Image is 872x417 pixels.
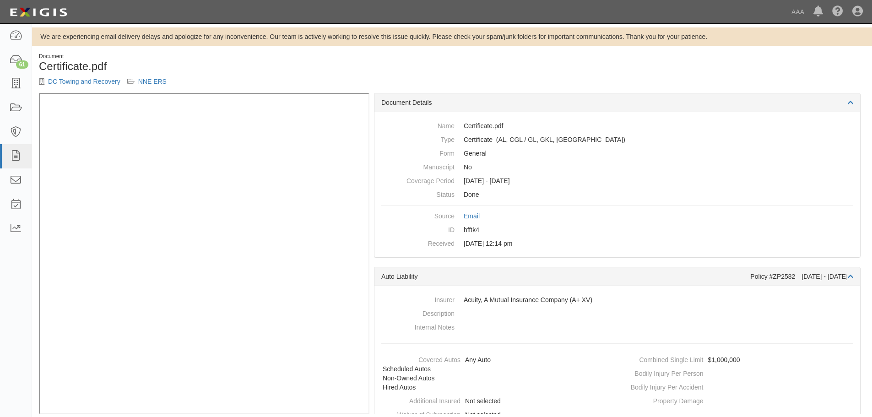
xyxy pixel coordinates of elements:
[381,223,853,237] dd: hfftk4
[16,60,28,69] div: 61
[381,307,455,318] dt: Description
[378,394,460,406] dt: Additional Insured
[381,209,455,221] dt: Source
[378,353,614,394] dd: Any Auto, Scheduled Autos, Non-Owned Autos, Hired Autos
[39,53,445,60] div: Document
[138,78,167,85] a: NNE ERS
[621,394,704,406] dt: Property Damage
[621,353,704,364] dt: Combined Single Limit
[381,174,853,188] dd: [DATE] - [DATE]
[381,320,455,332] dt: Internal Notes
[381,272,750,281] div: Auto Liability
[378,394,614,408] dd: Not selected
[39,60,445,72] h1: Certificate.pdf
[787,3,809,21] a: AAA
[381,293,455,304] dt: Insurer
[381,133,455,144] dt: Type
[381,237,853,250] dd: [DATE] 12:14 pm
[381,223,455,234] dt: ID
[48,78,120,85] a: DC Towing and Recovery
[381,174,455,185] dt: Coverage Period
[381,146,853,160] dd: General
[381,188,853,201] dd: Done
[621,367,704,378] dt: Bodily Injury Per Person
[381,160,455,172] dt: Manuscript
[381,119,853,133] dd: Certificate.pdf
[381,133,853,146] dd: Auto Liability Commercial General Liability / Garage Liability Garage Keepers Liability On-Hook
[374,93,860,112] div: Document Details
[750,272,853,281] div: Policy #ZP2582 [DATE] - [DATE]
[381,293,853,307] dd: Acuity, A Mutual Insurance Company (A+ XV)
[621,380,704,392] dt: Bodily Injury Per Accident
[378,353,460,364] dt: Covered Autos
[32,32,872,41] div: We are experiencing email delivery delays and apologize for any inconvenience. Our team is active...
[381,119,455,130] dt: Name
[832,6,843,17] i: Help Center - Complianz
[381,237,455,248] dt: Received
[381,160,853,174] dd: No
[381,188,455,199] dt: Status
[621,353,857,367] dd: $1,000,000
[7,4,70,21] img: logo-5460c22ac91f19d4615b14bd174203de0afe785f0fc80cf4dbbc73dc1793850b.png
[381,146,455,158] dt: Form
[464,212,480,220] a: Email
